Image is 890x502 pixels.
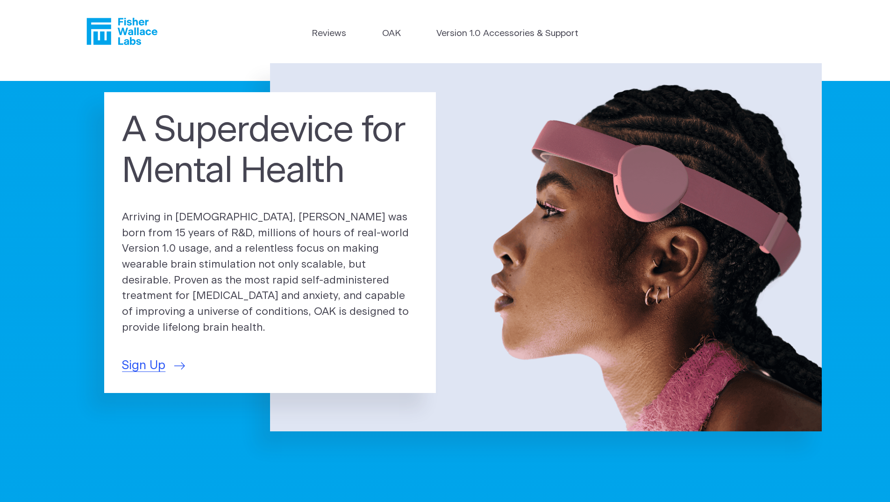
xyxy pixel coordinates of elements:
[382,27,401,41] a: OAK
[122,110,418,193] h1: A Superdevice for Mental Health
[122,356,165,375] span: Sign Up
[436,27,578,41] a: Version 1.0 Accessories & Support
[122,210,418,336] p: Arriving in [DEMOGRAPHIC_DATA], [PERSON_NAME] was born from 15 years of R&D, millions of hours of...
[312,27,346,41] a: Reviews
[86,18,157,45] a: Fisher Wallace
[122,356,185,375] a: Sign Up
